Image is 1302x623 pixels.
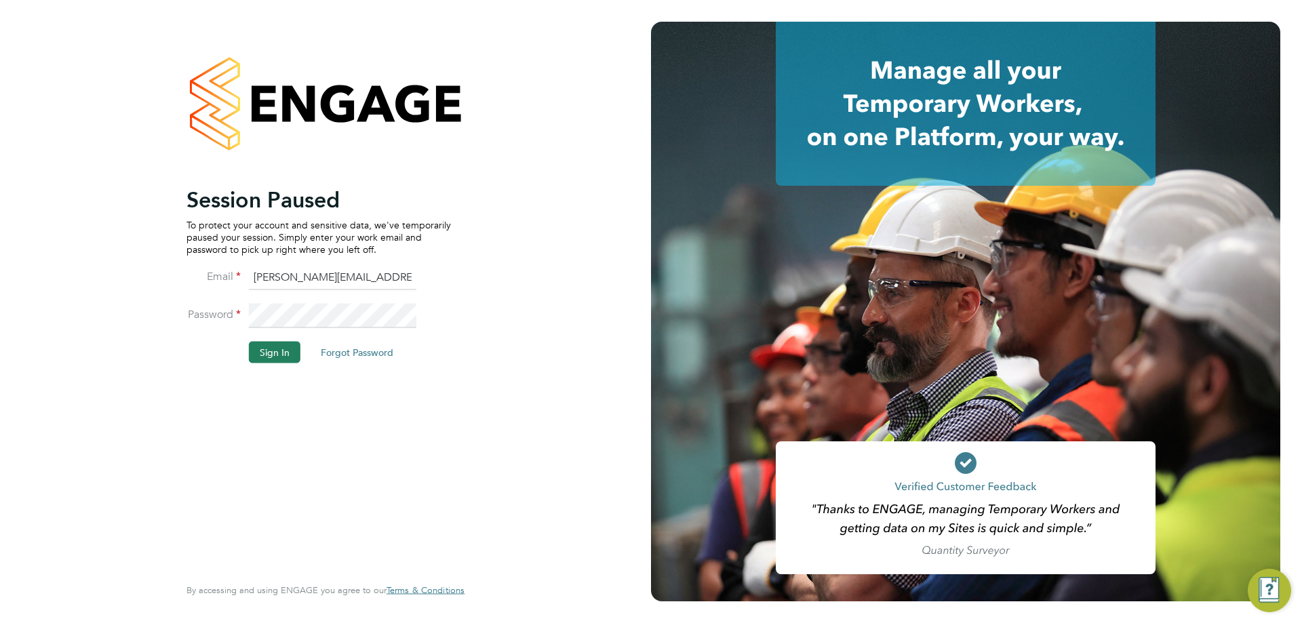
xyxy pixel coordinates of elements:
a: Terms & Conditions [387,585,465,596]
button: Forgot Password [310,341,404,363]
input: Enter your work email... [249,266,416,290]
span: By accessing and using ENGAGE you agree to our [186,584,465,596]
h2: Session Paused [186,186,451,213]
label: Email [186,269,241,283]
p: To protect your account and sensitive data, we've temporarily paused your session. Simply enter y... [186,218,451,256]
button: Sign In [249,341,300,363]
label: Password [186,307,241,321]
button: Engage Resource Center [1248,569,1291,612]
